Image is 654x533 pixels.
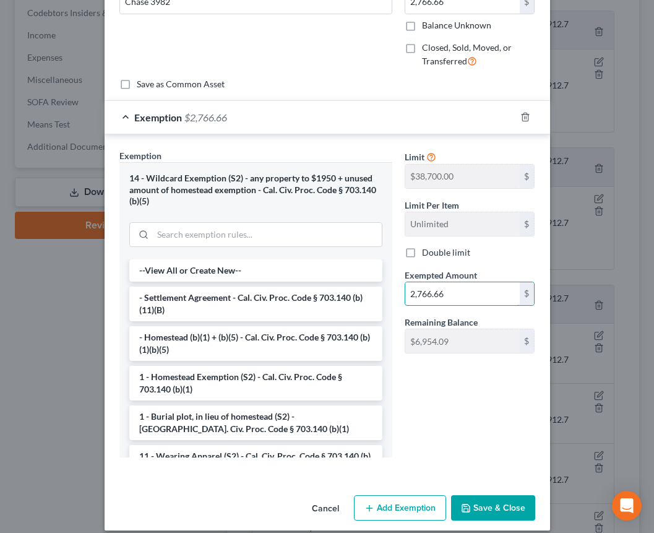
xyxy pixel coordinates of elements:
[405,270,477,280] span: Exempted Amount
[612,491,642,521] div: Open Intercom Messenger
[405,212,520,236] input: --
[405,316,478,329] label: Remaining Balance
[451,495,535,521] button: Save & Close
[520,165,535,188] div: $
[520,212,535,236] div: $
[137,78,225,90] label: Save as Common Asset
[129,287,382,321] li: - Settlement Agreement - Cal. Civ. Proc. Code § 703.140 (b)(11)(B)
[405,282,520,306] input: 0.00
[422,42,512,66] span: Closed, Sold, Moved, or Transferred
[422,246,470,259] label: Double limit
[405,199,459,212] label: Limit Per Item
[129,405,382,440] li: 1 - Burial plot, in lieu of homestead (S2) - [GEOGRAPHIC_DATA]. Civ. Proc. Code § 703.140 (b)(1)
[129,259,382,282] li: --View All or Create New--
[129,445,382,480] li: 11 - Wearing Apparel (S2) - Cal. Civ. Proc. Code § 703.140 (b)(3)
[302,496,349,521] button: Cancel
[520,329,535,353] div: $
[134,111,182,123] span: Exemption
[129,173,382,207] div: 14 - Wildcard Exemption (S2) - any property to $1950 + unused amount of homestead exemption - Cal...
[354,495,446,521] button: Add Exemption
[153,223,382,246] input: Search exemption rules...
[119,150,161,161] span: Exemption
[184,111,227,123] span: $2,766.66
[129,366,382,401] li: 1 - Homestead Exemption (S2) - Cal. Civ. Proc. Code § 703.140 (b)(1)
[405,152,424,162] span: Limit
[405,165,520,188] input: --
[520,282,535,306] div: $
[405,329,520,353] input: --
[422,19,491,32] label: Balance Unknown
[129,326,382,361] li: - Homestead (b)(1) + (b)(5) - Cal. Civ. Proc. Code § 703.140 (b)(1)(b)(5)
